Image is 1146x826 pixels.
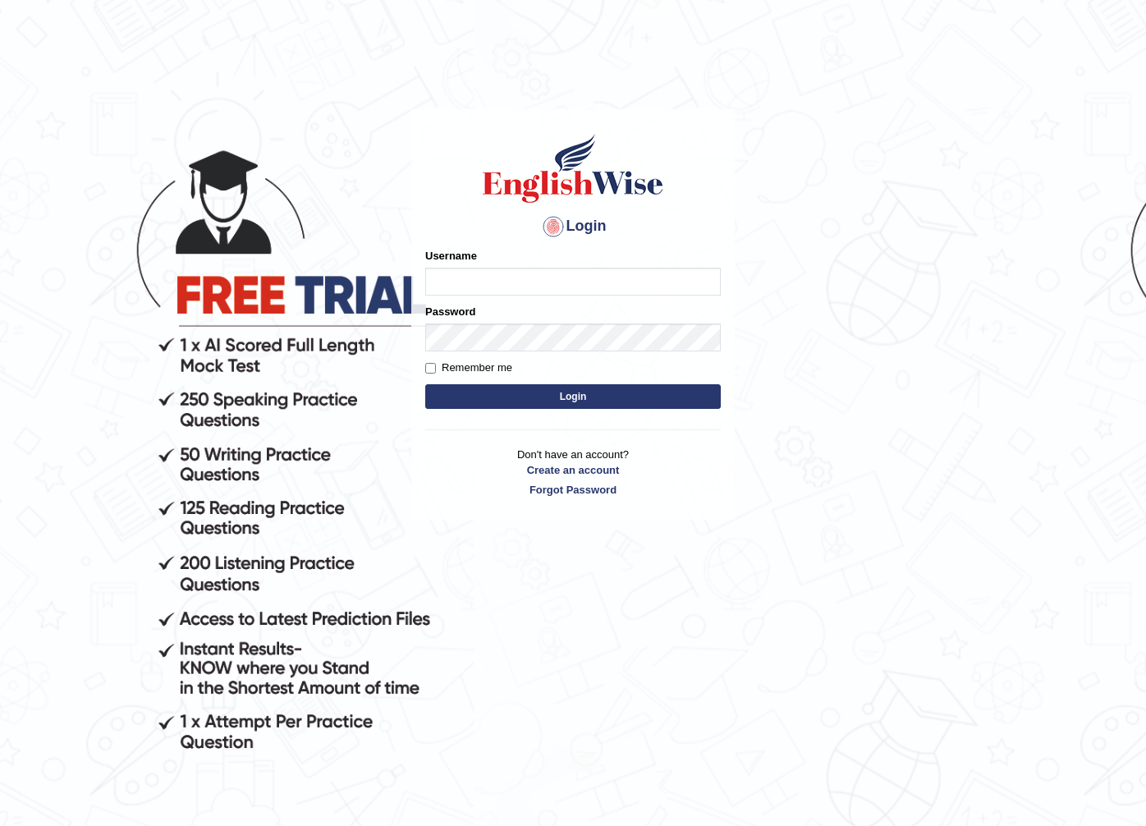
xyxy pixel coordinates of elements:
a: Forgot Password [425,482,721,498]
button: Login [425,384,721,409]
img: Logo of English Wise sign in for intelligent practice with AI [479,131,667,205]
label: Username [425,248,477,264]
h4: Login [425,213,721,240]
input: Remember me [425,363,436,374]
label: Remember me [425,360,512,376]
label: Password [425,304,475,319]
a: Create an account [425,462,721,478]
p: Don't have an account? [425,447,721,498]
